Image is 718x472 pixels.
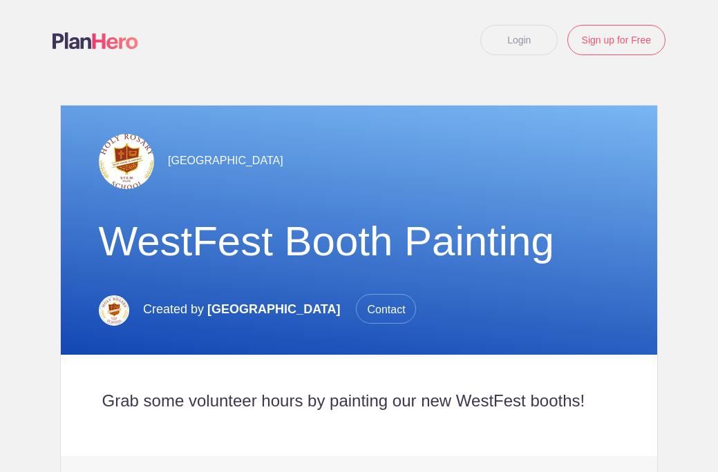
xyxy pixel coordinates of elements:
img: Logo sq2 [99,134,154,189]
p: Created by [143,294,416,324]
div: [GEOGRAPHIC_DATA] [99,133,620,189]
span: Contact [356,294,415,324]
span: [GEOGRAPHIC_DATA] [207,302,340,316]
h2: Grab some volunteer hours by painting our new WestFest booths! [102,391,616,411]
img: Hrs logo stem rgb [99,295,129,326]
a: Sign up for Free [567,25,665,55]
a: Login [480,25,558,55]
h1: WestFest Booth Painting [99,217,620,266]
img: Logo main planhero [53,32,138,49]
